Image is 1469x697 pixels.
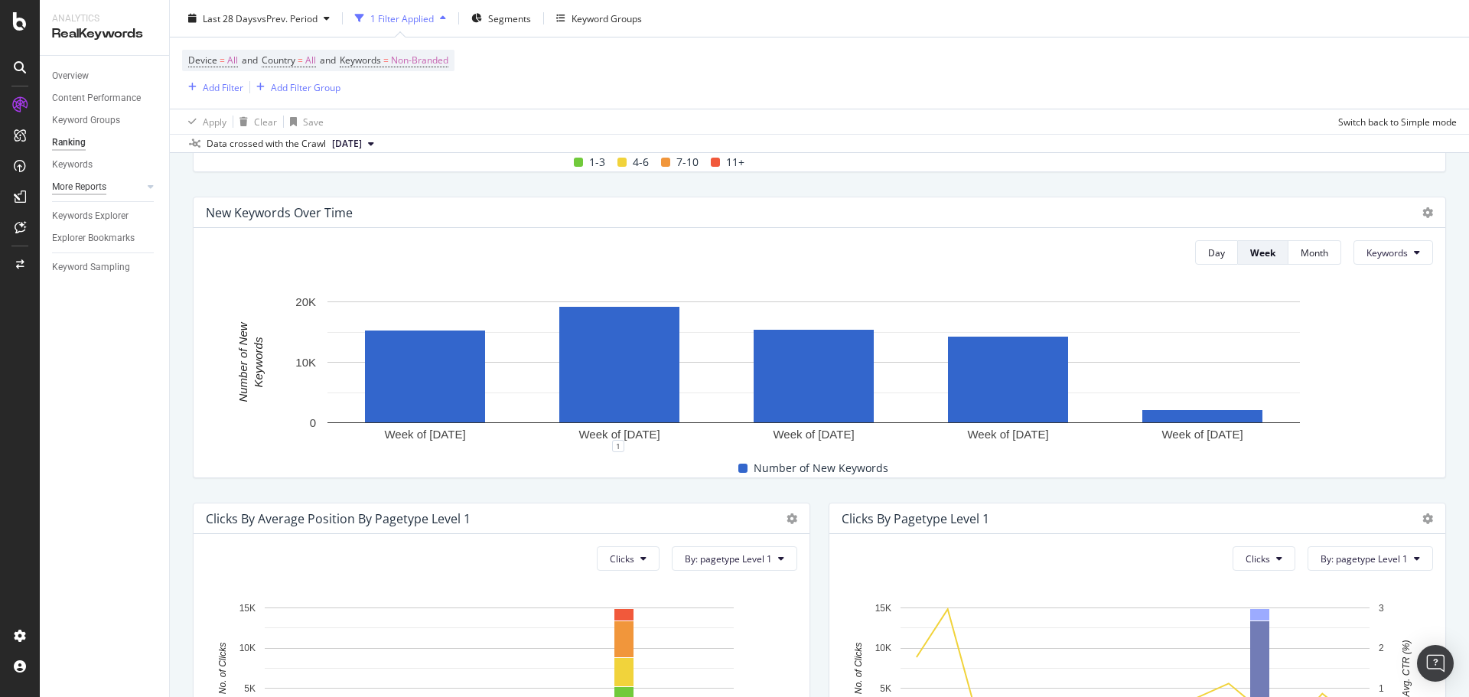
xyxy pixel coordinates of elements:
div: Day [1208,246,1225,259]
span: and [242,54,258,67]
span: Keywords [340,54,381,67]
text: 10K [875,643,891,654]
button: Apply [182,109,226,134]
span: Non-Branded [391,50,448,71]
button: Last 28 DaysvsPrev. Period [182,6,336,31]
div: Keyword Groups [572,11,642,24]
div: Ranking [52,135,86,151]
span: Country [262,54,295,67]
button: Week [1238,240,1288,265]
text: Week of [DATE] [773,428,854,441]
span: and [320,54,336,67]
span: All [227,50,238,71]
a: Ranking [52,135,158,151]
div: Keywords [52,157,93,173]
span: Number of New Keywords [754,459,888,477]
a: Keyword Sampling [52,259,158,275]
div: Analytics [52,12,157,25]
button: Keywords [1353,240,1433,265]
a: Keywords [52,157,158,173]
text: 3 [1379,603,1384,614]
div: RealKeywords [52,25,157,43]
svg: A chart. [206,294,1422,446]
button: Clicks [1233,546,1295,571]
div: Keyword Sampling [52,259,130,275]
span: = [298,54,303,67]
div: Add Filter Group [271,80,340,93]
span: vs Prev. Period [257,11,318,24]
text: 2 [1379,643,1384,654]
text: 20K [295,295,316,308]
div: Explorer Bookmarks [52,230,135,246]
div: Keywords Explorer [52,208,129,224]
div: More Reports [52,179,106,195]
text: Week of [DATE] [384,428,465,441]
button: Add Filter [182,78,243,96]
text: Week of [DATE] [1161,428,1243,441]
button: Keyword Groups [550,6,648,31]
div: Clicks by pagetype Level 1 [842,511,989,526]
text: 5K [880,683,891,694]
a: Explorer Bookmarks [52,230,158,246]
button: Clear [233,109,277,134]
button: Month [1288,240,1341,265]
text: Week of [DATE] [578,428,660,441]
button: Save [284,109,324,134]
a: Overview [52,68,158,84]
text: No. of Clicks [217,643,228,694]
div: Save [303,115,324,128]
div: 1 Filter Applied [370,11,434,24]
span: 1-3 [589,153,605,171]
div: Apply [203,115,226,128]
span: 2025 Sep. 23rd [332,137,362,151]
div: Data crossed with the Crawl [207,137,326,151]
a: Keyword Groups [52,112,158,129]
span: Clicks [1246,552,1270,565]
span: Last 28 Days [203,11,257,24]
div: Open Intercom Messenger [1417,645,1454,682]
button: Add Filter Group [250,78,340,96]
span: Keywords [1366,246,1408,259]
span: By: pagetype Level 1 [685,552,772,565]
span: All [305,50,316,71]
span: 11+ [726,153,744,171]
button: Day [1195,240,1238,265]
span: = [220,54,225,67]
button: Clicks [597,546,660,571]
button: Switch back to Simple mode [1332,109,1457,134]
text: No. of Clicks [853,643,864,694]
text: 0 [310,416,316,429]
a: Content Performance [52,90,158,106]
text: Week of [DATE] [967,428,1048,441]
span: 4-6 [633,153,649,171]
div: Month [1301,246,1328,259]
div: Add Filter [203,80,243,93]
div: Clear [254,115,277,128]
button: Segments [465,6,537,31]
text: Number of New [236,322,249,402]
text: 10K [239,643,256,654]
span: By: pagetype Level 1 [1321,552,1408,565]
button: [DATE] [326,135,380,153]
div: Week [1250,246,1275,259]
button: 1 Filter Applied [349,6,452,31]
span: Segments [488,11,531,24]
div: Overview [52,68,89,84]
a: Keywords Explorer [52,208,158,224]
span: Clicks [610,552,634,565]
text: 5K [244,683,256,694]
div: New Keywords Over Time [206,205,353,220]
text: 15K [875,603,891,614]
div: Clicks By Average Position by pagetype Level 1 [206,511,471,526]
div: Content Performance [52,90,141,106]
div: Switch back to Simple mode [1338,115,1457,128]
span: Device [188,54,217,67]
span: = [383,54,389,67]
button: By: pagetype Level 1 [1308,546,1433,571]
button: By: pagetype Level 1 [672,546,797,571]
span: 7-10 [676,153,699,171]
div: 1 [612,440,624,452]
a: More Reports [52,179,143,195]
text: 10K [295,356,316,369]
